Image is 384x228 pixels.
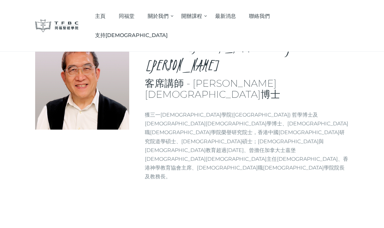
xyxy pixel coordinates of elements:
[89,26,174,45] a: 支持[DEMOGRAPHIC_DATA]
[35,19,79,32] img: 同福聖經學院 TFBC
[119,13,134,19] span: 同福堂
[112,6,141,26] a: 同福堂
[95,13,105,19] span: 主頁
[145,110,349,181] p: 獲三一[DEMOGRAPHIC_DATA]學院([GEOGRAPHIC_DATA]) 哲學博士及[DEMOGRAPHIC_DATA][DEMOGRAPHIC_DATA]學博士、[DEMOGRAP...
[242,6,277,26] a: 聯絡我們
[141,6,175,26] a: 關於我們
[208,6,242,26] a: 最新消息
[215,13,236,19] span: 最新消息
[175,6,209,26] a: 開辦課程
[249,13,270,19] span: 聯絡我們
[35,36,129,130] img: Rev. Dr. Li Shing Lam, Derek
[181,13,202,19] span: 開辦課程
[89,6,112,26] a: 主頁
[145,36,349,75] h2: Rev. Dr. [PERSON_NAME] Shing Lam, [PERSON_NAME]
[145,78,349,100] h3: 客席講師 - [PERSON_NAME][DEMOGRAPHIC_DATA]博士
[95,32,168,38] span: 支持[DEMOGRAPHIC_DATA]
[148,13,169,19] span: 關於我們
